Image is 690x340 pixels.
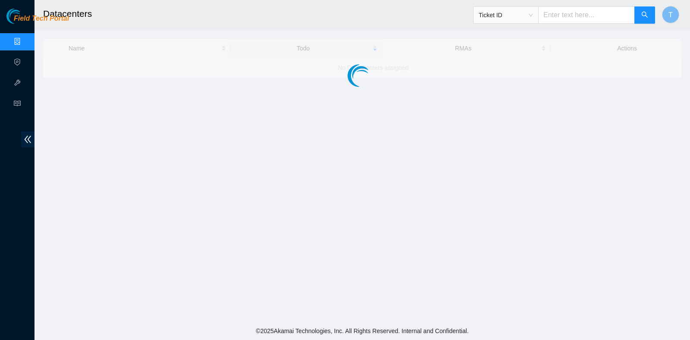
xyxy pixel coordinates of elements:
span: Ticket ID [479,9,533,22]
input: Enter text here... [538,6,635,24]
span: double-left [21,131,34,147]
img: Akamai Technologies [6,9,44,24]
span: Field Tech Portal [14,15,69,23]
button: search [634,6,655,24]
span: search [641,11,648,19]
span: T [668,9,673,20]
span: read [14,96,21,113]
footer: © 2025 Akamai Technologies, Inc. All Rights Reserved. Internal and Confidential. [34,322,690,340]
button: T [662,6,679,23]
a: Akamai TechnologiesField Tech Portal [6,16,69,27]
